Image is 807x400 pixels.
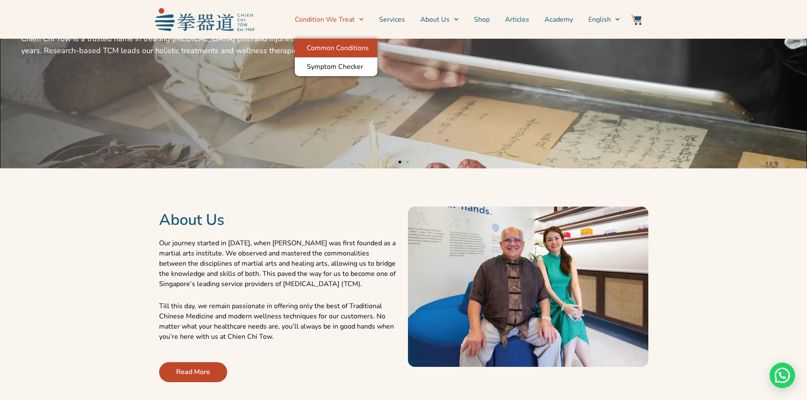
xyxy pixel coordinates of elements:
[406,161,409,163] span: Go to slide 2
[176,367,210,377] span: Read More
[295,9,364,30] a: Condition We Treat
[474,9,490,30] a: Shop
[159,211,399,230] h2: About Us
[21,33,335,57] div: Chien Chi Tow is a trusted name in treating [MEDICAL_DATA] pain and injuries for over 50 years. R...
[588,9,620,30] a: Switch to English
[588,14,611,25] span: English
[159,238,399,289] p: Our journey started in [DATE], when [PERSON_NAME] was first founded as a martial arts institute. ...
[295,39,377,76] ul: Condition We Treat
[295,39,377,57] a: Common Conditions
[545,9,573,30] a: Academy
[399,161,401,163] span: Go to slide 1
[379,9,405,30] a: Services
[505,9,529,30] a: Articles
[159,301,399,342] p: Till this day, we remain passionate in offering only the best of Traditional Chinese Medicine and...
[631,15,642,25] img: Website Icon-03
[295,57,377,76] a: Symptom Checker
[420,9,459,30] a: About Us
[770,363,795,388] div: Need help? WhatsApp contact
[259,9,620,30] nav: Menu
[159,362,227,382] a: Read More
